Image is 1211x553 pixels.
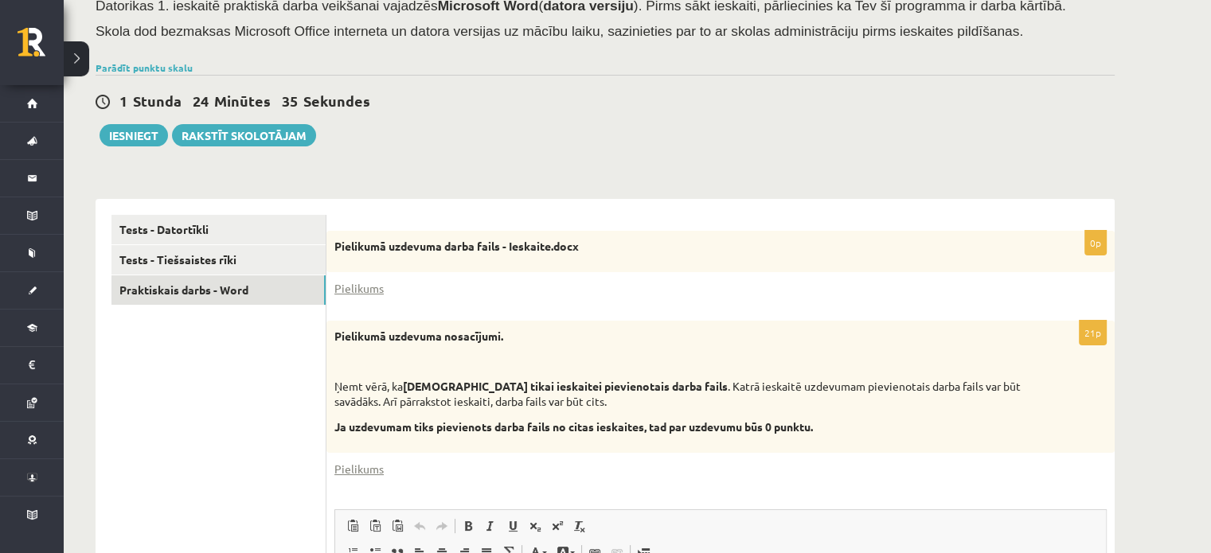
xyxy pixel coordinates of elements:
a: Ielīmēt (vadīšanas taustiņš+V) [342,516,364,536]
a: Apakšraksts [524,516,546,536]
a: Ievietot kā vienkāršu tekstu (vadīšanas taustiņš+pārslēgšanas taustiņš+V) [364,516,386,536]
a: Rīgas 1. Tālmācības vidusskola [18,28,64,68]
strong: Ja uzdevumam tiks pievienots darba fails no citas ieskaites, tad par uzdevumu būs 0 punktu. [334,419,813,434]
a: Atcelt (vadīšanas taustiņš+Z) [408,516,431,536]
strong: Pielikumā uzdevuma darba fails - Ieskaite.docx [334,239,579,253]
span: 1 [119,92,127,110]
a: Praktiskais darbs - Word [111,275,326,305]
a: Pielikums [334,461,384,477]
a: Rakstīt skolotājam [172,124,316,146]
button: Iesniegt [100,124,168,146]
span: 24 [193,92,209,110]
span: Minūtes [214,92,271,110]
p: 21p [1079,320,1107,345]
a: Tests - Tiešsaistes rīki [111,245,326,275]
a: Noņemt stilus [568,516,591,536]
span: Sekundes [303,92,370,110]
span: Skola dod bezmaksas Microsoft Office interneta un datora versijas uz mācību laiku, sazinieties pa... [96,23,1023,39]
a: Ievietot no Worda [386,516,408,536]
a: Tests - Datortīkli [111,215,326,244]
a: Treknraksts (vadīšanas taustiņš+B) [457,516,479,536]
p: 0p [1084,230,1107,255]
span: 35 [282,92,298,110]
a: Augšraksts [546,516,568,536]
span: Stunda [133,92,182,110]
p: Ņemt vērā, ka . Katrā ieskaitē uzdevumam pievienotais darba fails var būt savādāks. Arī pārraksto... [334,379,1027,410]
a: Atkārtot (vadīšanas taustiņš+Y) [431,516,453,536]
a: Parādīt punktu skalu [96,61,193,74]
a: Pasvītrojums (vadīšanas taustiņš+U) [502,516,524,536]
a: Slīpraksts (vadīšanas taustiņš+I) [479,516,502,536]
strong: [DEMOGRAPHIC_DATA] tikai ieskaitei pievienotais darba fails [403,379,728,393]
strong: Pielikumā uzdevuma nosacījumi. [334,329,503,343]
a: Pielikums [334,280,384,297]
body: Bagātinātā teksta redaktors, wiswyg-editor-user-answer-47434016014960 [16,16,755,33]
